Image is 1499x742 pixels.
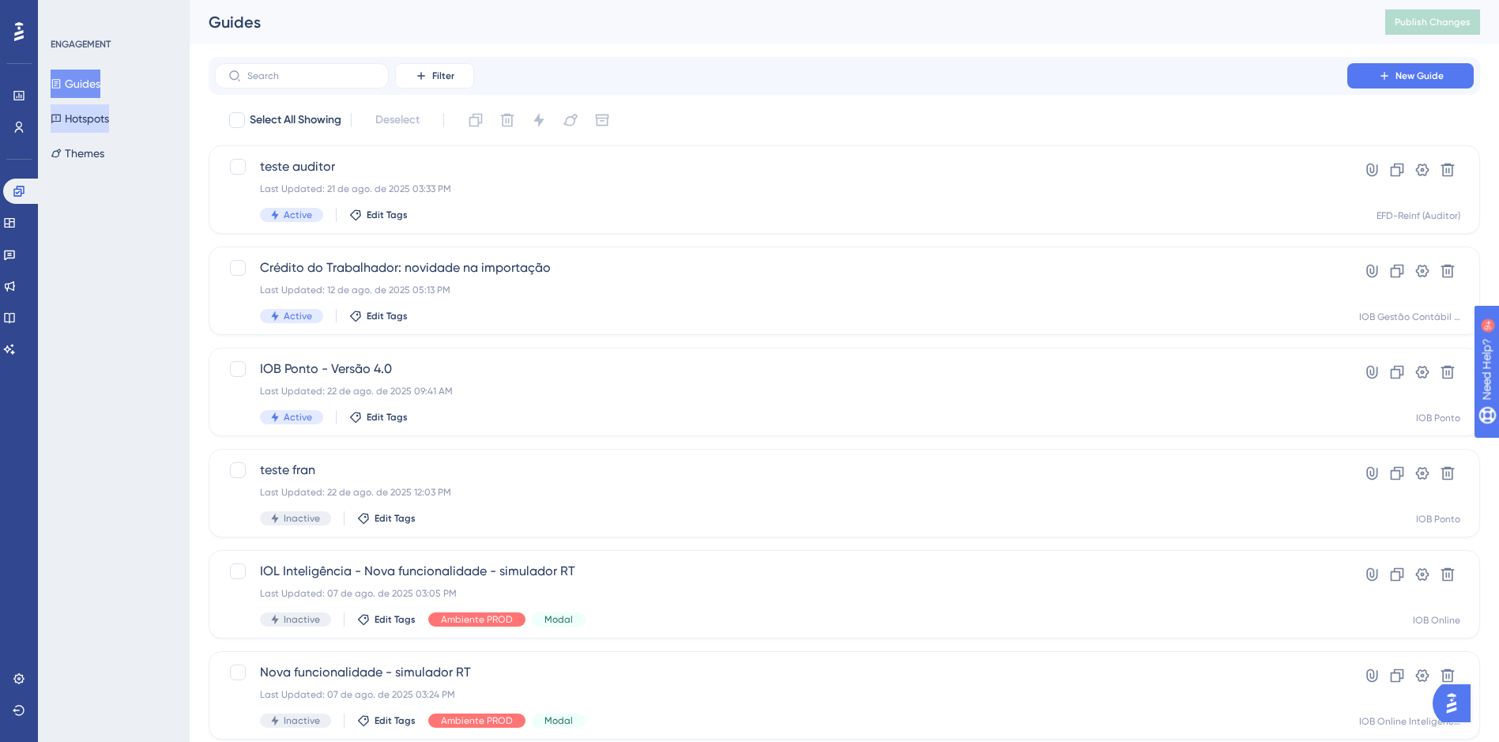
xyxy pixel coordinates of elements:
span: Inactive [284,613,320,626]
div: Last Updated: 22 de ago. de 2025 12:03 PM [260,486,1302,499]
button: Publish Changes [1385,9,1480,35]
button: Hotspots [51,104,109,133]
span: Active [284,310,312,322]
input: Search [247,70,375,81]
button: Edit Tags [357,512,416,525]
div: 9+ [107,8,117,21]
span: Crédito do Trabalhador: novidade na importação [260,258,1302,277]
button: Guides [51,70,100,98]
span: New Guide [1395,70,1444,82]
span: Ambiente PROD [441,613,513,626]
span: Edit Tags [367,209,408,221]
button: Edit Tags [357,714,416,727]
div: IOB Online Inteligência [1359,715,1460,728]
div: Last Updated: 07 de ago. de 2025 03:24 PM [260,688,1302,701]
div: IOB Online [1413,614,1460,627]
span: Inactive [284,714,320,727]
div: Last Updated: 07 de ago. de 2025 03:05 PM [260,587,1302,600]
span: Edit Tags [367,310,408,322]
div: EFD-Reinf (Auditor) [1377,209,1460,222]
span: teste auditor [260,157,1302,176]
span: IOL Inteligência - Nova funcionalidade - simulador RT [260,562,1302,581]
span: Edit Tags [375,512,416,525]
button: Themes [51,139,104,168]
div: IOB Ponto [1416,513,1460,525]
button: Deselect [361,106,434,134]
button: Edit Tags [357,613,416,626]
span: teste fran [260,461,1302,480]
div: ENGAGEMENT [51,38,111,51]
button: Edit Tags [349,310,408,322]
div: Last Updated: 12 de ago. de 2025 05:13 PM [260,284,1302,296]
span: IOB Ponto - Versão 4.0 [260,360,1302,379]
div: IOB Ponto [1416,412,1460,424]
span: Select All Showing [250,111,341,130]
span: Inactive [284,512,320,525]
span: Edit Tags [375,714,416,727]
div: Last Updated: 22 de ago. de 2025 09:41 AM [260,385,1302,397]
div: Guides [209,11,1346,33]
span: Edit Tags [375,613,416,626]
button: Filter [395,63,474,89]
div: IOB Gestão Contábil 4.0 [1359,311,1460,323]
span: Ambiente PROD [441,714,513,727]
span: Modal [544,613,573,626]
span: Deselect [375,111,420,130]
span: Filter [432,70,454,82]
span: Active [284,209,312,221]
span: Modal [544,714,573,727]
button: Edit Tags [349,411,408,424]
div: Last Updated: 21 de ago. de 2025 03:33 PM [260,183,1302,195]
span: Edit Tags [367,411,408,424]
span: Active [284,411,312,424]
button: Edit Tags [349,209,408,221]
button: New Guide [1347,63,1474,89]
span: Publish Changes [1395,16,1471,28]
span: Need Help? [37,4,99,23]
span: Nova funcionalidade - simulador RT [260,663,1302,682]
iframe: UserGuiding AI Assistant Launcher [1433,680,1480,727]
